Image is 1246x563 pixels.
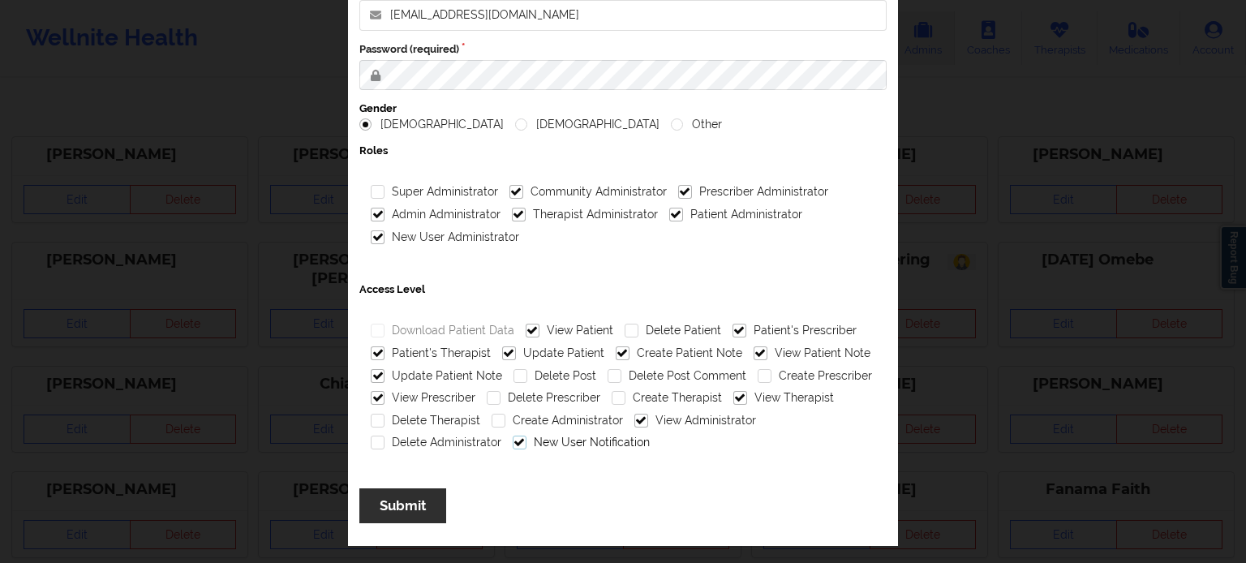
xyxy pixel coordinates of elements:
label: Patient Administrator [669,208,802,221]
label: [DEMOGRAPHIC_DATA] [359,118,504,131]
label: Create Patient Note [616,346,742,360]
label: Delete Post [513,369,596,383]
label: Patient's Therapist [371,346,491,360]
label: Delete Prescriber [487,391,600,405]
label: Community Administrator [509,185,667,199]
label: Delete Patient [625,324,721,337]
label: Gender [359,101,887,116]
label: Update Patient Note [371,369,502,383]
label: New User Administrator [371,230,519,244]
label: New User Notification [513,436,650,449]
label: Create Administrator [492,414,623,428]
label: Delete Post Comment [608,369,746,383]
label: Create Prescriber [758,369,872,383]
label: Other [671,118,722,131]
label: [DEMOGRAPHIC_DATA] [515,118,660,131]
label: View Patient [526,324,613,337]
label: Super Administrator [371,185,498,199]
label: Update Patient [502,346,604,360]
label: View Therapist [733,391,834,405]
label: Delete Administrator [371,436,501,449]
label: View Prescriber [371,391,475,405]
label: Patient's Prescriber [733,324,857,337]
label: Create Therapist [612,391,722,405]
label: Admin Administrator [371,208,501,221]
label: Roles [359,144,887,158]
label: Access Level [359,282,887,297]
label: Password (required) [359,42,887,57]
label: Delete Therapist [371,414,480,428]
label: Therapist Administrator [512,208,658,221]
label: View Patient Note [754,346,870,360]
label: View Administrator [634,414,756,428]
button: Submit [359,488,446,523]
label: Download Patient Data [371,324,514,337]
label: Prescriber Administrator [678,185,828,199]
